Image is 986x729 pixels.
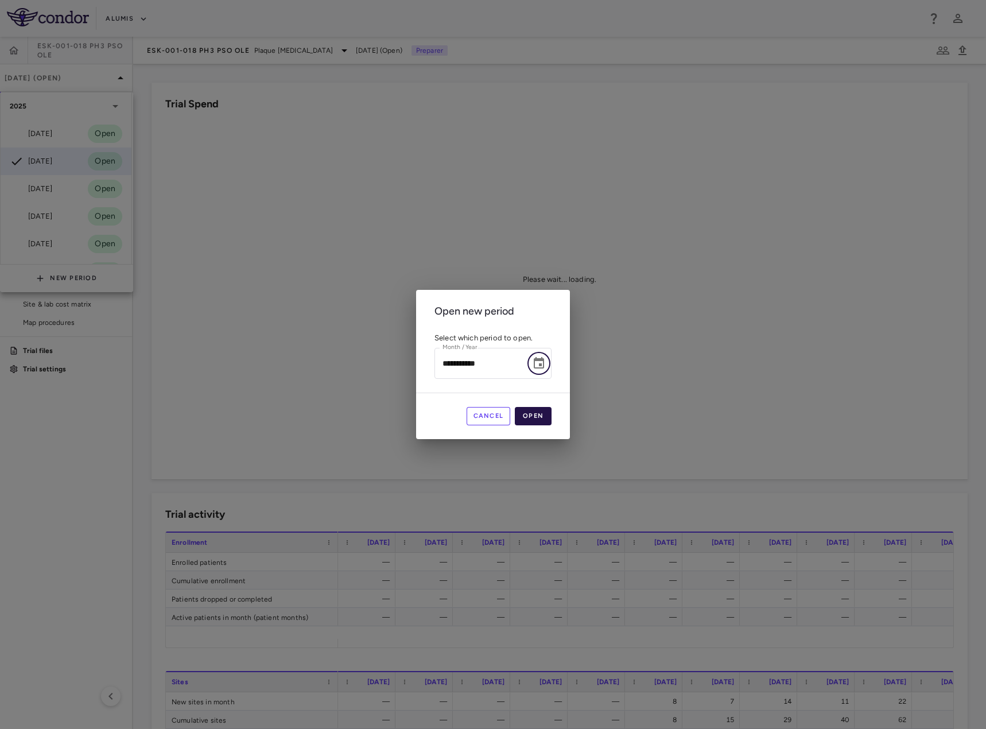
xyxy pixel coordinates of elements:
[527,352,550,375] button: Choose date, selected date is Aug 25, 2025
[442,343,478,352] label: Month / Year
[467,407,511,425] button: Cancel
[434,333,552,343] p: Select which period to open.
[416,290,570,333] h2: Open new period
[515,407,552,425] button: Open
